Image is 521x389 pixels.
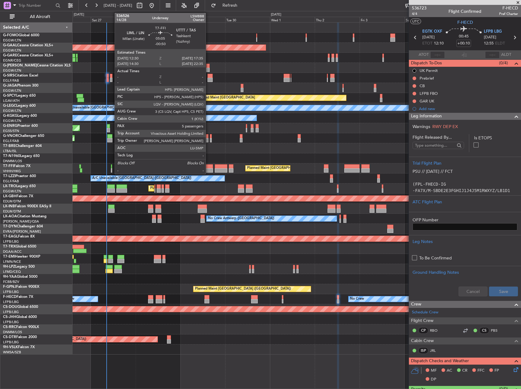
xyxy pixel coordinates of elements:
[484,29,502,35] span: LFPB LBG
[420,91,438,96] div: LFPB FBO
[412,5,427,11] span: 536723
[3,169,21,173] a: VHHH/HKG
[3,54,17,57] span: G-GARE
[3,300,19,304] a: LFPB/LBG
[431,377,436,383] span: DP
[91,17,136,22] div: Sat 27
[3,235,35,238] a: T7-EAGLFalcon 8X
[459,34,469,40] span: 00:45
[3,335,37,339] a: CS-DTRFalcon 2000
[3,179,19,184] a: EGLF/FAB
[413,217,517,223] label: OFP Number
[420,83,425,88] div: CB
[3,194,33,198] a: LX-GBHFalcon 7X
[3,84,38,87] a: G-JAGAPhenom 300
[484,41,494,47] span: 12:55
[413,134,464,141] span: Flight Released By...
[3,325,39,329] a: CS-RRCFalcon 900LX
[3,330,22,334] a: DNMM/LOS
[3,74,15,77] span: G-SIRS
[413,199,517,205] div: ATC Flight Plan
[350,294,364,304] div: No Crew
[413,160,517,166] div: Trial Flight Plan
[3,34,39,37] a: G-FOMOGlobal 6000
[3,315,37,319] a: CS-JHHGlobal 6000
[3,104,36,108] a: G-LEGCLegacy 600
[3,320,19,324] a: LFPB/LBG
[430,51,445,59] input: --:--
[3,124,38,128] a: G-ENRGPraetor 600
[3,255,15,259] span: T7-EMI
[3,209,21,214] a: EDLW/DTM
[457,19,473,26] span: F-HECD
[430,348,444,353] a: JRL
[3,295,33,299] a: F-HECDFalcon 7X
[3,98,19,103] a: LGAV/ATH
[411,60,442,67] span: Dispatch To-Dos
[3,159,22,163] a: DNMM/LOS
[418,327,428,334] div: CP
[3,285,16,289] span: F-GPNJ
[499,5,518,11] span: F-HECD
[413,168,517,175] p: PSU // [DATE] // FCT
[3,134,44,138] a: G-VNORChallenger 650
[495,41,505,47] span: ELDT
[422,29,442,35] span: EGTK OXF
[3,44,17,47] span: G-GAAL
[3,94,36,98] a: G-SPCYLegacy 650
[3,78,19,83] a: EGLF/FAB
[3,215,17,218] span: LX-AOA
[432,124,458,130] span: RWY DEP EX
[3,194,16,198] span: LX-GBH
[3,265,15,269] span: 9H-LPZ
[208,1,245,10] button: Refresh
[3,225,17,228] span: T7-DYN
[3,275,37,279] a: 9H-YAAGlobal 5000
[74,12,84,17] div: [DATE]
[271,12,281,17] div: [DATE]
[3,280,19,284] a: FCBB/BZV
[197,93,255,102] div: Planned Maint [GEOGRAPHIC_DATA]
[3,68,21,73] a: EGGW/LTN
[409,123,521,130] div: Warnings
[92,174,191,183] div: A/C Unavailable [GEOGRAPHIC_DATA] ([GEOGRAPHIC_DATA])
[3,149,17,153] a: LTBA/ISL
[462,368,467,374] span: CR
[410,19,421,24] button: UTC
[479,327,489,334] div: CS
[3,139,19,143] a: EGLF/FAB
[3,295,16,299] span: F-HECD
[3,325,16,329] span: CS-RRC
[3,154,40,158] a: T7-N1960Legacy 650
[3,285,39,289] a: F-GPNJFalcon 900EX
[3,225,43,228] a: T7-DYNChallenger 604
[3,310,19,314] a: LFPB/LBG
[411,301,421,308] span: Crew
[150,184,246,193] div: Planned Maint [GEOGRAPHIC_DATA] ([GEOGRAPHIC_DATA])
[3,84,17,87] span: G-JAGA
[474,135,517,141] label: Is ETOPS
[3,340,19,344] a: LFPB/LBG
[419,106,518,111] div: Add new
[161,73,257,82] div: Planned Maint [GEOGRAPHIC_DATA] ([GEOGRAPHIC_DATA])
[3,189,21,194] a: EGGW/LTN
[491,328,505,333] a: PBS
[448,8,481,15] div: Flight Confirmed
[3,88,21,93] a: EGGW/LTN
[3,174,16,178] span: T7-LZZI
[3,265,35,269] a: 9H-LPZLegacy 500
[3,229,41,234] a: EVRA/[PERSON_NAME]
[405,17,449,22] div: Sat 4
[3,48,21,53] a: EGGW/LTN
[3,184,16,188] span: LX-TRO
[3,58,21,63] a: EGNR/CEG
[3,235,18,238] span: T7-EAGL
[447,368,452,374] span: AC
[19,1,54,10] input: Trip Number
[3,54,53,57] a: G-GARECessna Citation XLS+
[412,309,438,316] a: Schedule Crew
[3,104,16,108] span: G-LEGC
[3,34,19,37] span: G-FOMO
[3,245,16,248] span: T7-TRX
[3,114,37,118] a: G-KGKGLegacy 600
